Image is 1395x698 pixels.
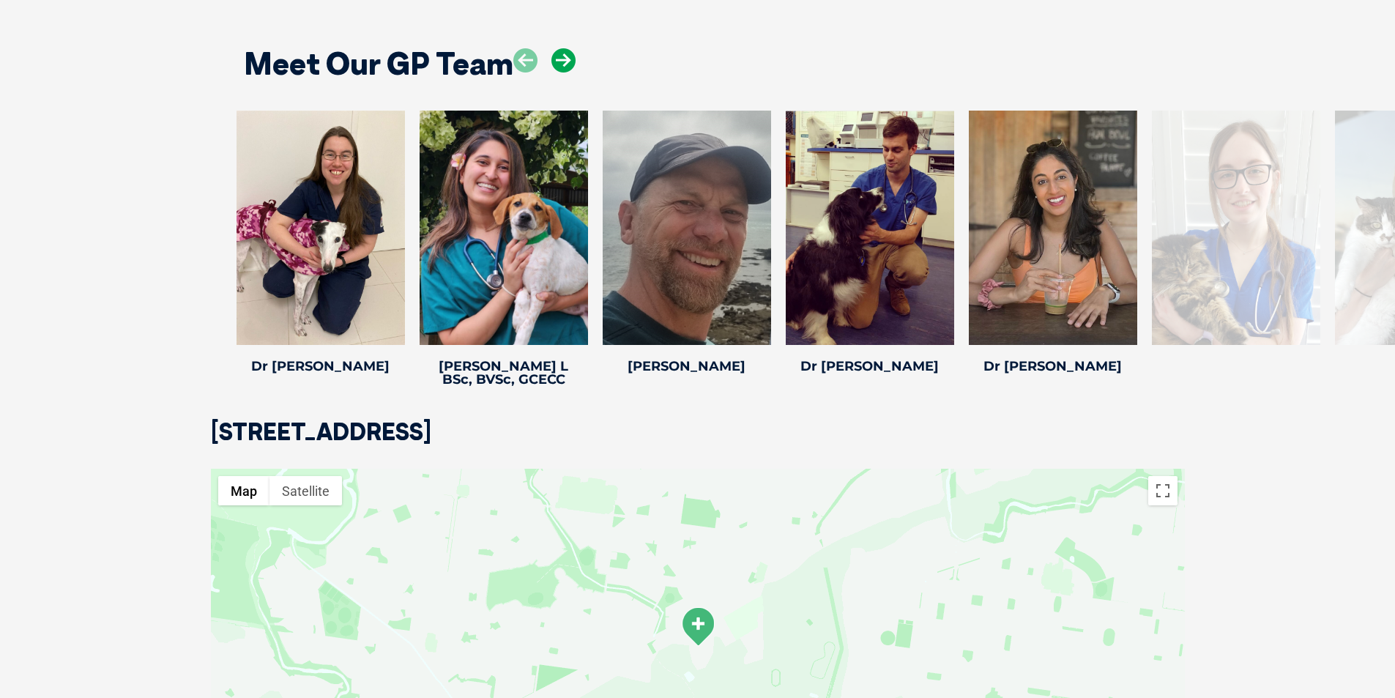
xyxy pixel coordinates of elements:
[969,360,1137,373] h4: Dr [PERSON_NAME]
[786,360,954,373] h4: Dr [PERSON_NAME]
[269,476,342,505] button: Show satellite imagery
[1148,476,1178,505] button: Toggle fullscreen view
[603,360,771,373] h4: [PERSON_NAME]
[237,360,405,373] h4: Dr [PERSON_NAME]
[218,476,269,505] button: Show street map
[420,360,588,386] h4: [PERSON_NAME] L BSc, BVSc, GCECC
[244,48,513,79] h2: Meet Our GP Team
